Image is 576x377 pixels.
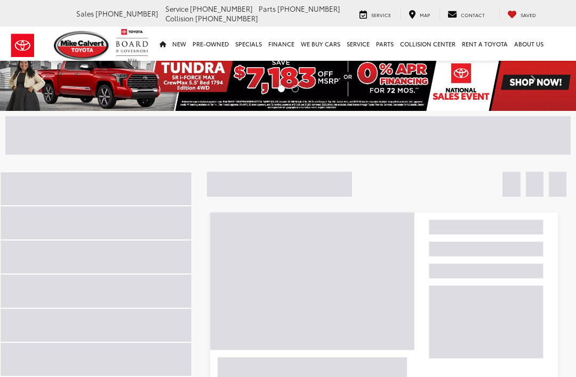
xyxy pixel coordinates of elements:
[401,9,438,19] a: Map
[259,4,276,13] span: Parts
[95,9,158,18] span: [PHONE_NUMBER]
[195,13,258,23] span: [PHONE_NUMBER]
[190,4,253,13] span: [PHONE_NUMBER]
[371,11,391,18] span: Service
[265,27,298,61] a: Finance
[298,27,343,61] a: WE BUY CARS
[420,11,430,18] span: Map
[156,27,169,61] a: Home
[165,4,188,13] span: Service
[189,27,232,61] a: Pre-Owned
[169,27,189,61] a: New
[3,28,43,63] img: Toyota
[277,4,340,13] span: [PHONE_NUMBER]
[165,13,194,23] span: Collision
[461,11,485,18] span: Contact
[76,9,94,18] span: Sales
[343,27,373,61] a: Service
[499,9,544,19] a: My Saved Vehicles
[397,27,459,61] a: Collision Center
[521,11,536,18] span: Saved
[439,9,493,19] a: Contact
[351,9,399,19] a: Service
[232,27,265,61] a: Specials
[459,27,511,61] a: Rent a Toyota
[54,31,110,60] img: Mike Calvert Toyota
[373,27,397,61] a: Parts
[511,27,547,61] a: About Us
